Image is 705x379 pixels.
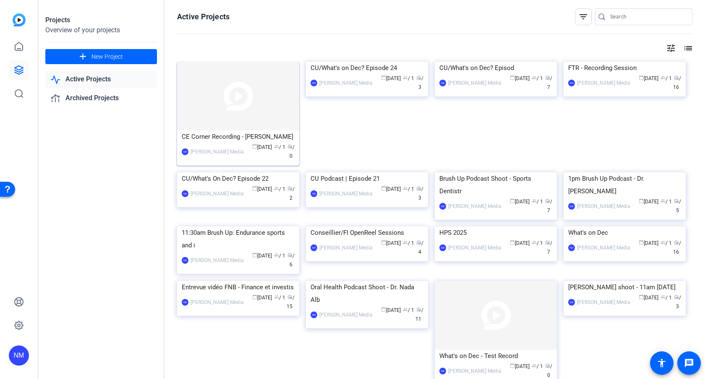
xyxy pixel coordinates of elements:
[416,186,421,191] span: radio
[661,199,672,205] span: / 1
[403,75,414,81] span: / 1
[510,363,515,368] span: calendar_today
[182,172,295,185] div: CU/What's On Dec? Episode 22
[45,71,157,88] a: Active Projects
[577,244,630,252] div: [PERSON_NAME] Media
[639,294,644,299] span: calendar_today
[510,363,530,369] span: [DATE]
[532,75,543,81] span: / 1
[448,202,501,210] div: [PERSON_NAME] Media
[45,25,157,35] div: Overview of your projects
[439,172,552,197] div: Brush Up Podcast Shoot - Sports Dentistr
[578,12,588,22] mat-icon: filter_list
[182,281,295,293] div: Entrevue vidéo FNB - Finance et investis
[639,295,658,301] span: [DATE]
[274,144,279,149] span: group
[403,186,408,191] span: group
[639,198,644,203] span: calendar_today
[274,144,285,150] span: / 1
[568,299,575,306] div: NM
[415,307,423,322] span: / 11
[448,79,501,87] div: [PERSON_NAME] Media
[287,186,295,201] span: / 2
[252,252,257,257] span: calendar_today
[287,144,292,149] span: radio
[252,144,272,150] span: [DATE]
[666,43,676,53] mat-icon: tune
[191,298,244,306] div: [PERSON_NAME] Media
[287,144,295,159] span: / 0
[532,363,537,368] span: group
[274,294,279,299] span: group
[674,294,679,299] span: radio
[182,299,188,306] div: NM
[182,257,188,264] div: NM
[439,368,446,374] div: NM
[661,75,672,81] span: / 1
[568,281,681,293] div: [PERSON_NAME] shoot - 11am [DATE]
[577,202,630,210] div: [PERSON_NAME] Media
[545,363,550,368] span: radio
[674,295,681,309] span: / 3
[416,307,421,312] span: radio
[182,226,295,252] div: 11:30am Brush Up: Endurance sports and i
[319,244,373,252] div: [PERSON_NAME] Media
[545,240,552,255] span: / 7
[45,15,157,25] div: Projects
[191,148,244,156] div: [PERSON_NAME] Media
[381,186,401,192] span: [DATE]
[510,75,515,80] span: calendar_today
[403,75,408,80] span: group
[182,190,188,197] div: NM
[13,13,26,26] img: blue-gradient.svg
[674,240,679,245] span: radio
[91,52,123,61] span: New Project
[510,198,515,203] span: calendar_today
[416,186,423,201] span: / 3
[45,90,157,107] a: Archived Projects
[381,75,401,81] span: [DATE]
[287,294,292,299] span: radio
[568,226,681,239] div: What's on Dec
[510,75,530,81] span: [DATE]
[661,240,666,245] span: group
[568,62,681,74] div: FTR - Recording Session
[684,358,694,368] mat-icon: message
[545,75,550,80] span: radio
[532,240,543,246] span: / 1
[78,52,88,62] mat-icon: add
[287,295,295,309] span: / 15
[381,75,386,80] span: calendar_today
[674,199,681,213] span: / 5
[639,75,644,80] span: calendar_today
[191,256,244,265] div: [PERSON_NAME] Media
[674,75,679,80] span: radio
[403,307,408,312] span: group
[545,240,550,245] span: radio
[545,75,552,90] span: / 7
[639,240,658,246] span: [DATE]
[311,62,423,74] div: CU/What's on Dec? Episode 24
[577,79,630,87] div: [PERSON_NAME] Media
[287,253,295,267] span: / 6
[381,240,401,246] span: [DATE]
[532,198,537,203] span: group
[319,189,373,198] div: [PERSON_NAME] Media
[319,311,373,319] div: [PERSON_NAME] Media
[274,252,279,257] span: group
[661,240,672,246] span: / 1
[252,186,257,191] span: calendar_today
[381,240,386,245] span: calendar_today
[252,144,257,149] span: calendar_today
[403,307,414,313] span: / 1
[177,12,230,22] h1: Active Projects
[661,198,666,203] span: group
[311,80,317,86] div: NM
[274,186,285,192] span: / 1
[381,186,386,191] span: calendar_today
[610,12,686,22] input: Search
[510,240,515,245] span: calendar_today
[639,199,658,205] span: [DATE]
[532,240,537,245] span: group
[532,199,543,205] span: / 1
